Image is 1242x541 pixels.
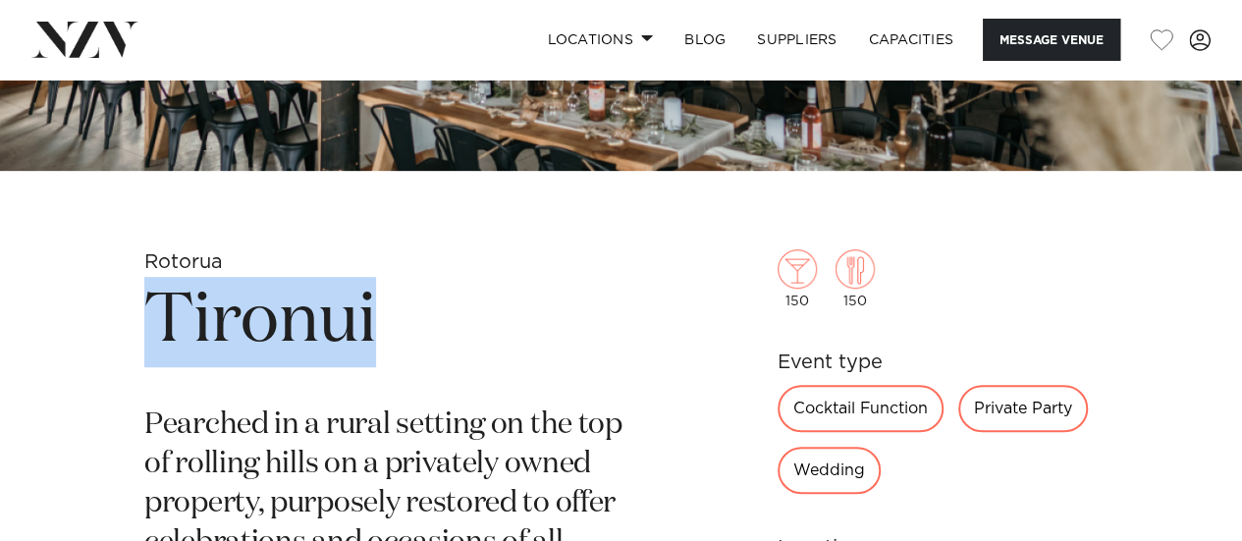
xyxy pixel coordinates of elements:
[31,22,138,57] img: nzv-logo.png
[778,249,817,308] div: 150
[983,19,1120,61] button: Message Venue
[531,19,669,61] a: Locations
[778,249,817,289] img: cocktail.png
[836,249,875,308] div: 150
[778,348,1098,377] h6: Event type
[669,19,741,61] a: BLOG
[778,385,944,432] div: Cocktail Function
[144,277,638,367] h1: Tironui
[778,447,881,494] div: Wedding
[741,19,852,61] a: SUPPLIERS
[836,249,875,289] img: dining.png
[958,385,1088,432] div: Private Party
[144,252,223,272] small: Rotorua
[853,19,970,61] a: Capacities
